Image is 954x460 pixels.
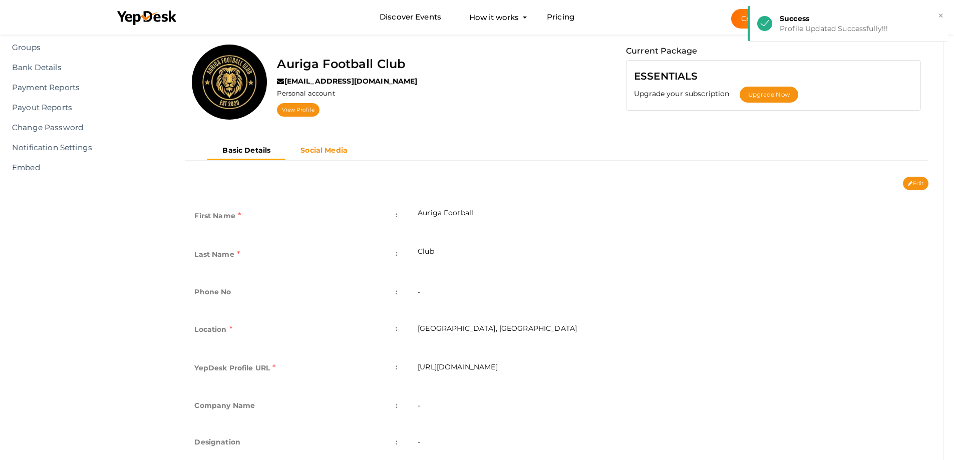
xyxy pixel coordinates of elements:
img: LZMBYD3O_normal.jpeg [192,45,267,120]
a: Embed [8,158,151,178]
td: Club [408,236,928,275]
a: Bank Details [8,58,151,78]
div: Profile Updated Successfully!!! [780,24,940,34]
a: Notification Settings [8,138,151,158]
b: Basic Details [222,146,270,155]
span: : [396,246,398,260]
label: Auriga Football Club [277,55,405,74]
a: Payout Reports [8,98,151,118]
label: First Name [194,208,241,224]
td: Auriga Football [408,198,928,236]
label: Personal account [277,89,335,98]
label: Location [194,321,232,337]
div: Success [780,14,940,24]
b: Social Media [300,146,348,155]
button: Edit [903,177,928,190]
button: Basic Details [207,142,285,160]
label: Current Package [626,45,697,58]
span: : [396,398,398,412]
label: Upgrade your subscription [634,89,740,99]
span: : [396,285,398,299]
td: [GEOGRAPHIC_DATA], [GEOGRAPHIC_DATA] [408,311,928,350]
span: : [396,360,398,374]
td: [URL][DOMAIN_NAME] [408,350,928,388]
a: View Profile [277,103,319,117]
label: Designation [194,435,240,449]
a: Pricing [547,8,574,27]
a: Discover Events [380,8,441,27]
button: Create Event [731,9,797,29]
label: Phone No [194,285,231,299]
a: Groups [8,38,151,58]
span: : [396,208,398,222]
span: : [396,321,398,335]
label: Company Name [194,398,255,412]
label: [EMAIL_ADDRESS][DOMAIN_NAME] [277,76,417,86]
td: - [408,275,928,311]
button: Upgrade Now [740,87,798,103]
a: Change Password [8,118,151,138]
button: Social Media [285,142,363,159]
button: How it works [466,8,522,27]
a: Payment Reports [8,78,151,98]
button: × [937,10,944,22]
td: - [408,388,928,425]
span: : [396,435,398,449]
label: ESSENTIALS [634,68,698,84]
label: Last Name [194,246,240,262]
label: YepDesk Profile URL [194,360,275,376]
